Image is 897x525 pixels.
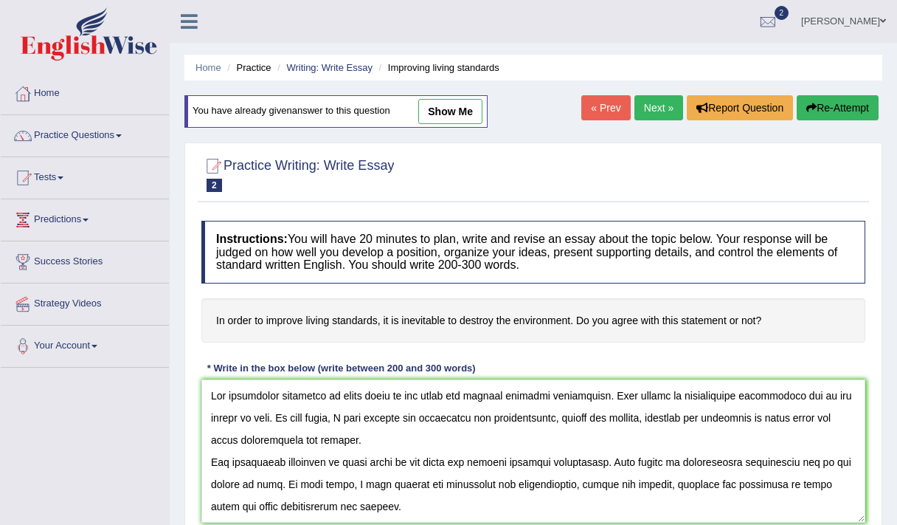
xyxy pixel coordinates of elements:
[184,95,488,128] div: You have already given answer to this question
[1,199,169,236] a: Predictions
[1,326,169,363] a: Your Account
[207,179,222,192] span: 2
[775,6,789,20] span: 2
[375,61,499,75] li: Improving living standards
[286,62,373,73] a: Writing: Write Essay
[195,62,221,73] a: Home
[1,115,169,152] a: Practice Questions
[418,99,482,124] a: show me
[201,298,865,343] h4: In order to improve living standards, it is inevitable to destroy the environment. Do you agree w...
[224,61,271,75] li: Practice
[1,241,169,278] a: Success Stories
[201,361,481,375] div: * Write in the box below (write between 200 and 300 words)
[1,73,169,110] a: Home
[216,233,288,245] b: Instructions:
[797,95,879,120] button: Re-Attempt
[201,221,865,284] h4: You will have 20 minutes to plan, write and revise an essay about the topic below. Your response ...
[687,95,793,120] button: Report Question
[634,95,683,120] a: Next »
[201,155,394,192] h2: Practice Writing: Write Essay
[1,157,169,194] a: Tests
[1,284,169,320] a: Strategy Videos
[581,95,630,120] a: « Prev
